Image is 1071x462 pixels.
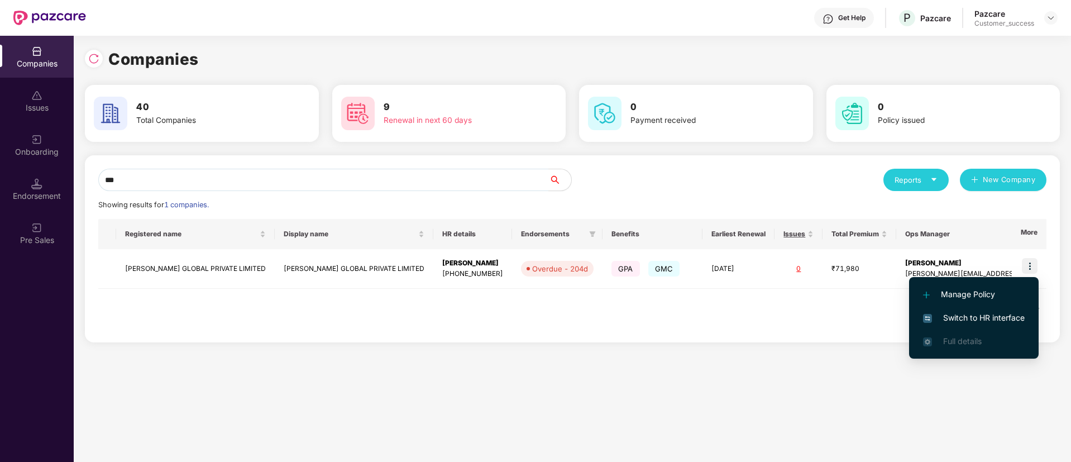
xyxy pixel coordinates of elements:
[31,90,42,101] img: svg+xml;base64,PHN2ZyBpZD0iSXNzdWVzX2Rpc2FibGVkIiB4bWxucz0iaHR0cDovL3d3dy53My5vcmcvMjAwMC9zdmciIH...
[31,134,42,145] img: svg+xml;base64,PHN2ZyB3aWR0aD0iMjAiIGhlaWdodD0iMjAiIHZpZXdCb3g9IjAgMCAyMCAyMCIgZmlsbD0ibm9uZSIgeG...
[136,115,277,127] div: Total Companies
[125,230,257,239] span: Registered name
[648,261,680,277] span: GMC
[1022,258,1037,274] img: icon
[878,115,1019,127] div: Policy issued
[702,219,774,249] th: Earliest Renewal
[878,100,1019,115] h3: 0
[823,219,896,249] th: Total Premium
[630,115,771,127] div: Payment received
[974,19,1034,28] div: Customer_success
[136,100,277,115] h3: 40
[960,169,1046,191] button: plusNew Company
[783,230,805,239] span: Issues
[923,337,932,346] img: svg+xml;base64,PHN2ZyB4bWxucz0iaHR0cDovL3d3dy53My5vcmcvMjAwMC9zdmciIHdpZHRoPSIxNi4zNjMiIGhlaWdodD...
[442,269,503,279] div: [PHONE_NUMBER]
[923,312,1025,324] span: Switch to HR interface
[702,249,774,289] td: [DATE]
[587,227,598,241] span: filter
[611,261,640,277] span: GPA
[384,115,524,127] div: Renewal in next 60 days
[603,219,702,249] th: Benefits
[923,314,932,323] img: svg+xml;base64,PHN2ZyB4bWxucz0iaHR0cDovL3d3dy53My5vcmcvMjAwMC9zdmciIHdpZHRoPSIxNiIgaGVpZ2h0PSIxNi...
[532,263,588,274] div: Overdue - 204d
[284,230,416,239] span: Display name
[974,8,1034,19] div: Pazcare
[548,175,571,184] span: search
[630,100,771,115] h3: 0
[923,288,1025,301] span: Manage Policy
[88,53,99,64] img: svg+xml;base64,PHN2ZyBpZD0iUmVsb2FkLTMyeDMyIiB4bWxucz0iaHR0cDovL3d3dy53My5vcmcvMjAwMC9zdmciIHdpZH...
[774,219,823,249] th: Issues
[589,231,596,237] span: filter
[13,11,86,25] img: New Pazcare Logo
[164,201,209,209] span: 1 companies.
[442,258,503,269] div: [PERSON_NAME]
[1012,219,1046,249] th: More
[838,13,866,22] div: Get Help
[31,178,42,189] img: svg+xml;base64,PHN2ZyB3aWR0aD0iMTQuNSIgaGVpZ2h0PSIxNC41IiB2aWV3Qm94PSIwIDAgMTYgMTYiIGZpbGw9Im5vbm...
[116,219,275,249] th: Registered name
[903,11,911,25] span: P
[31,46,42,57] img: svg+xml;base64,PHN2ZyBpZD0iQ29tcGFuaWVzIiB4bWxucz0iaHR0cDovL3d3dy53My5vcmcvMjAwMC9zdmciIHdpZHRoPS...
[521,230,585,239] span: Endorsements
[831,230,879,239] span: Total Premium
[588,97,621,130] img: svg+xml;base64,PHN2ZyB4bWxucz0iaHR0cDovL3d3dy53My5vcmcvMjAwMC9zdmciIHdpZHRoPSI2MCIgaGVpZ2h0PSI2MC...
[341,97,375,130] img: svg+xml;base64,PHN2ZyB4bWxucz0iaHR0cDovL3d3dy53My5vcmcvMjAwMC9zdmciIHdpZHRoPSI2MCIgaGVpZ2h0PSI2MC...
[548,169,572,191] button: search
[275,219,433,249] th: Display name
[835,97,869,130] img: svg+xml;base64,PHN2ZyB4bWxucz0iaHR0cDovL3d3dy53My5vcmcvMjAwMC9zdmciIHdpZHRoPSI2MCIgaGVpZ2h0PSI2MC...
[823,13,834,25] img: svg+xml;base64,PHN2ZyBpZD0iSGVscC0zMngzMiIgeG1sbnM9Imh0dHA6Ly93d3cudzMub3JnLzIwMDAvc3ZnIiB3aWR0aD...
[94,97,127,130] img: svg+xml;base64,PHN2ZyB4bWxucz0iaHR0cDovL3d3dy53My5vcmcvMjAwMC9zdmciIHdpZHRoPSI2MCIgaGVpZ2h0PSI2MC...
[920,13,951,23] div: Pazcare
[433,219,512,249] th: HR details
[98,201,209,209] span: Showing results for
[930,176,938,183] span: caret-down
[971,176,978,185] span: plus
[895,174,938,185] div: Reports
[943,336,982,346] span: Full details
[31,222,42,234] img: svg+xml;base64,PHN2ZyB3aWR0aD0iMjAiIGhlaWdodD0iMjAiIHZpZXdCb3g9IjAgMCAyMCAyMCIgZmlsbD0ibm9uZSIgeG...
[275,249,433,289] td: [PERSON_NAME] GLOBAL PRIVATE LIMITED
[923,292,930,298] img: svg+xml;base64,PHN2ZyB4bWxucz0iaHR0cDovL3d3dy53My5vcmcvMjAwMC9zdmciIHdpZHRoPSIxMi4yMDEiIGhlaWdodD...
[116,249,275,289] td: [PERSON_NAME] GLOBAL PRIVATE LIMITED
[1046,13,1055,22] img: svg+xml;base64,PHN2ZyBpZD0iRHJvcGRvd24tMzJ4MzIiIHhtbG5zPSJodHRwOi8vd3d3LnczLm9yZy8yMDAwL3N2ZyIgd2...
[108,47,199,72] h1: Companies
[783,264,814,274] div: 0
[831,264,887,274] div: ₹71,980
[384,100,524,115] h3: 9
[983,174,1036,185] span: New Company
